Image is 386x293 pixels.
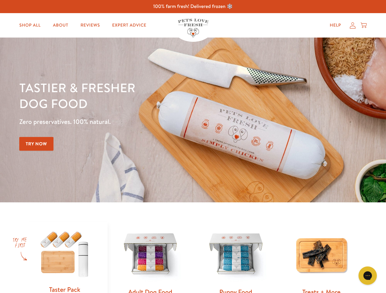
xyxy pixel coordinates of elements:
[107,19,151,31] a: Expert Advice
[75,19,105,31] a: Reviews
[325,19,346,31] a: Help
[19,116,251,127] p: Zero preservatives. 100% natural.
[178,19,208,37] img: Pets Love Fresh
[19,80,251,111] h1: Tastier & fresher dog food
[19,137,53,151] a: Try Now
[14,19,46,31] a: Shop All
[48,19,73,31] a: About
[355,264,380,287] iframe: Gorgias live chat messenger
